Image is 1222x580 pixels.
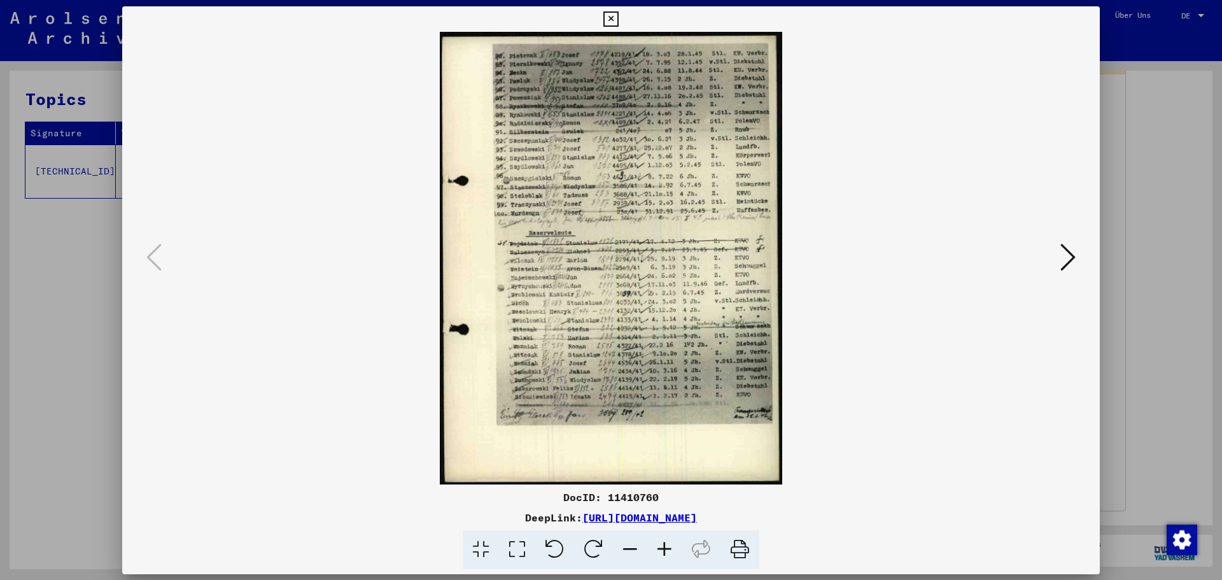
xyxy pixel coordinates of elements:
a: [URL][DOMAIN_NAME] [582,511,697,524]
img: 001.jpg [165,32,1057,485]
div: DeepLink: [122,510,1100,525]
div: DocID: 11410760 [122,490,1100,505]
div: Zustimmung ändern [1166,524,1197,555]
img: Zustimmung ändern [1167,525,1197,555]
